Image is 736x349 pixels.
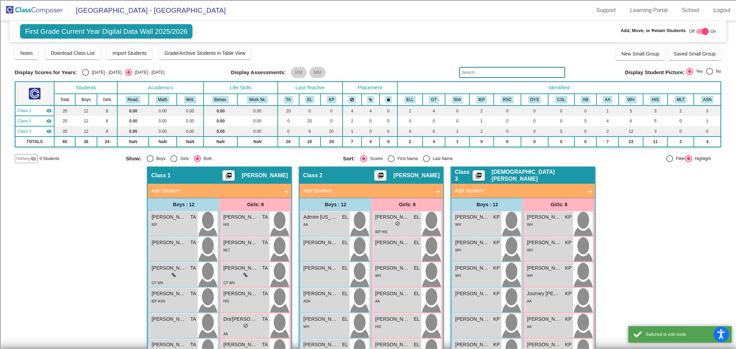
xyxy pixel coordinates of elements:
div: Television/Radio [3,122,733,128]
td: 0.00 [149,126,177,137]
input: Search... [459,67,565,78]
div: Rename [3,53,733,60]
div: Filter [673,156,685,162]
td: 4 [423,137,445,147]
div: Girls: 8 [219,198,291,211]
button: CSL [555,96,567,103]
mat-icon: visibility [46,108,52,113]
th: Placement [343,82,398,94]
th: Last Teacher [278,82,343,94]
span: Admire [US_STATE] [303,213,338,221]
td: 0 [321,106,343,116]
mat-icon: visibility [46,129,52,134]
span: Class 2 [303,172,322,179]
td: 1 [343,126,362,137]
td: TOTALS [15,137,55,147]
td: 0 [694,126,721,137]
button: Behav. [212,96,229,103]
span: Sort: [343,156,355,162]
span: [PERSON_NAME] [375,239,410,246]
span: Class 3 [18,128,31,134]
td: 2 [470,126,494,137]
td: 0 [575,126,597,137]
th: Dyslexia [521,94,548,106]
span: do_not_disturb_alt [395,221,400,226]
span: TA [190,213,196,221]
div: MOVE [3,197,733,203]
td: 0.00 [177,126,204,137]
button: Math [156,96,169,103]
td: 0 [668,116,694,126]
td: 0 [299,126,321,137]
button: RSC [501,96,514,103]
div: New source [3,203,733,210]
td: 0 [575,116,597,126]
td: 20 [278,106,299,116]
td: 20 [54,106,75,116]
div: Magazine [3,109,733,116]
td: 0.00 [117,116,148,126]
mat-radio-group: Select an option [126,155,338,162]
input: Search outlines [3,9,64,16]
span: [PERSON_NAME] [223,213,258,221]
th: Girls [97,94,118,106]
td: 0.00 [117,106,148,116]
td: 11 [643,137,668,147]
div: Scores [367,156,383,162]
mat-chip: MM [310,67,326,78]
td: 0 [494,137,521,147]
td: 5 [619,106,643,116]
div: Highlight [692,156,711,162]
td: 20 [54,116,75,126]
div: [DATE] - [DATE] [89,69,121,76]
td: 20 [299,137,321,147]
td: 1 [470,116,494,126]
button: ELL [404,96,416,103]
th: Adaptive Behavior [575,94,597,106]
td: 0 [398,116,423,126]
button: Download Class List [45,47,100,59]
mat-expansion-panel-header: Add Student [148,184,291,198]
div: ??? [3,154,733,160]
mat-icon: picture_as_pdf [376,172,385,182]
span: Notes [20,50,33,56]
td: 0.00 [237,116,278,126]
div: Visual Art [3,128,733,134]
td: 8 [97,116,118,126]
td: 1 [694,116,721,126]
span: Display Scores for Years: [15,69,77,76]
span: [PERSON_NAME] [242,172,288,179]
mat-radio-group: Select an option [343,155,555,162]
td: 5 [470,137,494,147]
span: [PERSON_NAME] [151,239,186,246]
span: HIS [223,223,229,227]
div: SAVE [3,210,733,216]
td: 0.00 [177,116,204,126]
button: EL [305,96,314,103]
button: WH [626,96,637,103]
td: 0 [494,126,521,137]
td: 0 [575,137,597,147]
td: 20 [321,126,343,137]
mat-panel-title: Add Student [303,187,431,195]
td: 0 [380,116,397,126]
th: Gifted and Talented [423,94,445,106]
td: 0 [548,106,575,116]
span: TA [262,239,268,246]
td: 0 [521,126,548,137]
td: 12 [619,126,643,137]
th: Life Skills [204,82,278,94]
button: Print Students Details [223,170,235,181]
div: Boys : 12 [451,198,523,211]
td: 0 [494,106,521,116]
span: Hallway [16,156,31,162]
td: 0 [321,116,343,126]
span: TA [190,239,196,246]
mat-panel-title: Add Student [151,187,279,195]
th: Asian [694,94,721,106]
td: 0 [362,126,380,137]
span: Display Student Picture: [625,69,685,76]
div: Delete [3,66,733,72]
div: BOOK [3,216,733,222]
button: GT [429,96,439,103]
